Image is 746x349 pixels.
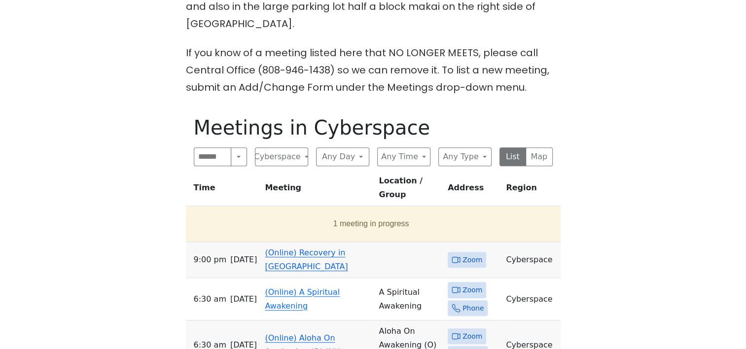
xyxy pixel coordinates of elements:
th: Meeting [261,174,375,206]
th: Region [502,174,560,206]
button: Map [526,147,553,166]
span: 9:00 PM [194,253,227,267]
p: If you know of a meeting listed here that NO LONGER MEETS, please call Central Office (808-946-14... [186,44,561,96]
span: Phone [462,302,484,314]
span: 6:30 AM [194,292,226,306]
span: Zoom [462,284,482,296]
th: Location / Group [375,174,444,206]
button: Search [231,147,247,166]
button: Cyberspace [255,147,308,166]
a: (Online) A Spiritual Awakening [265,287,340,311]
a: (Online) Recovery in [GEOGRAPHIC_DATA] [265,248,348,271]
th: Time [186,174,261,206]
button: List [499,147,527,166]
span: [DATE] [230,292,257,306]
h1: Meetings in Cyberspace [194,116,553,140]
td: A Spiritual Awakening [375,278,444,320]
td: Cyberspace [502,278,560,320]
button: Any Type [438,147,492,166]
span: Zoom [462,330,482,343]
th: Address [444,174,502,206]
button: 1 meeting in progress [190,210,553,238]
button: Any Day [316,147,369,166]
button: Any Time [377,147,430,166]
input: Search [194,147,232,166]
span: [DATE] [230,253,257,267]
td: Cyberspace [502,242,560,278]
span: Zoom [462,254,482,266]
